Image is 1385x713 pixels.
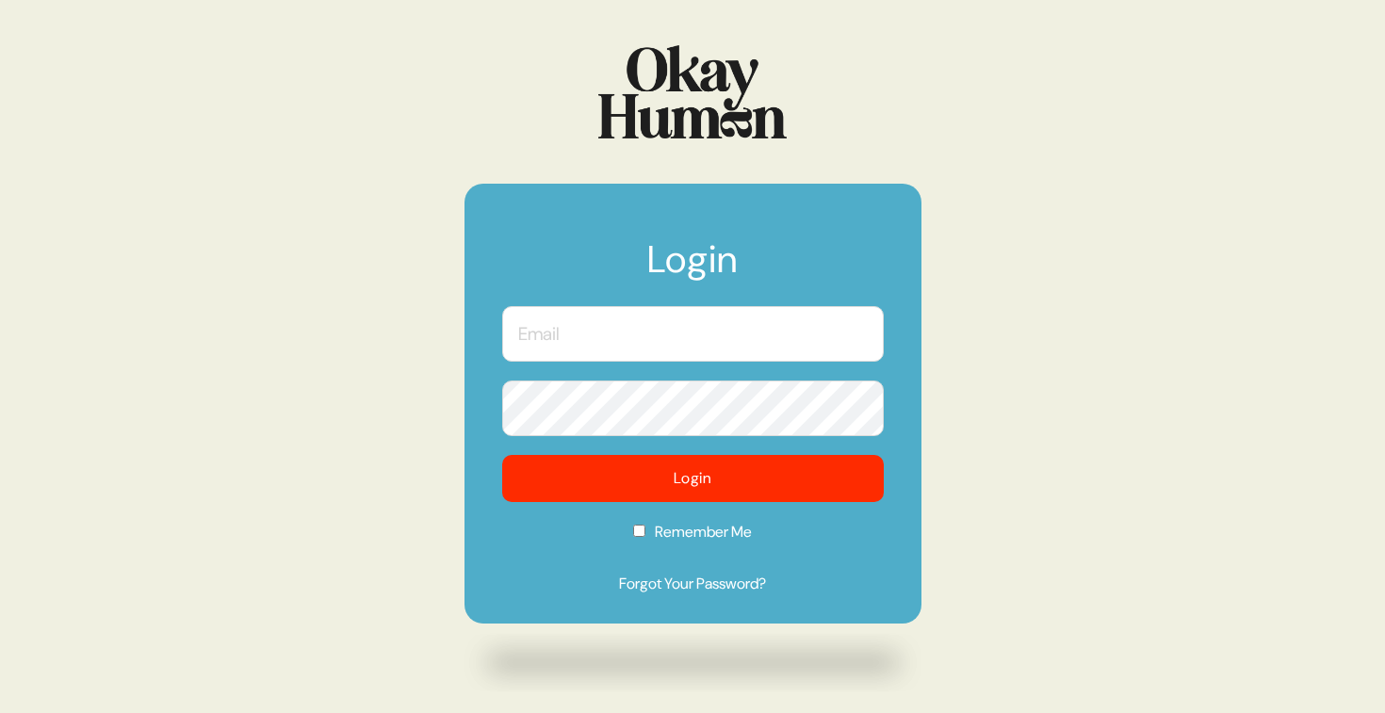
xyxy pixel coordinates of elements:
label: Remember Me [502,521,884,556]
img: Logo [598,45,787,138]
input: Email [502,306,884,362]
button: Login [502,455,884,502]
h1: Login [502,240,884,297]
a: Forgot Your Password? [502,573,884,595]
input: Remember Me [633,525,645,537]
img: Drop shadow [464,633,921,692]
